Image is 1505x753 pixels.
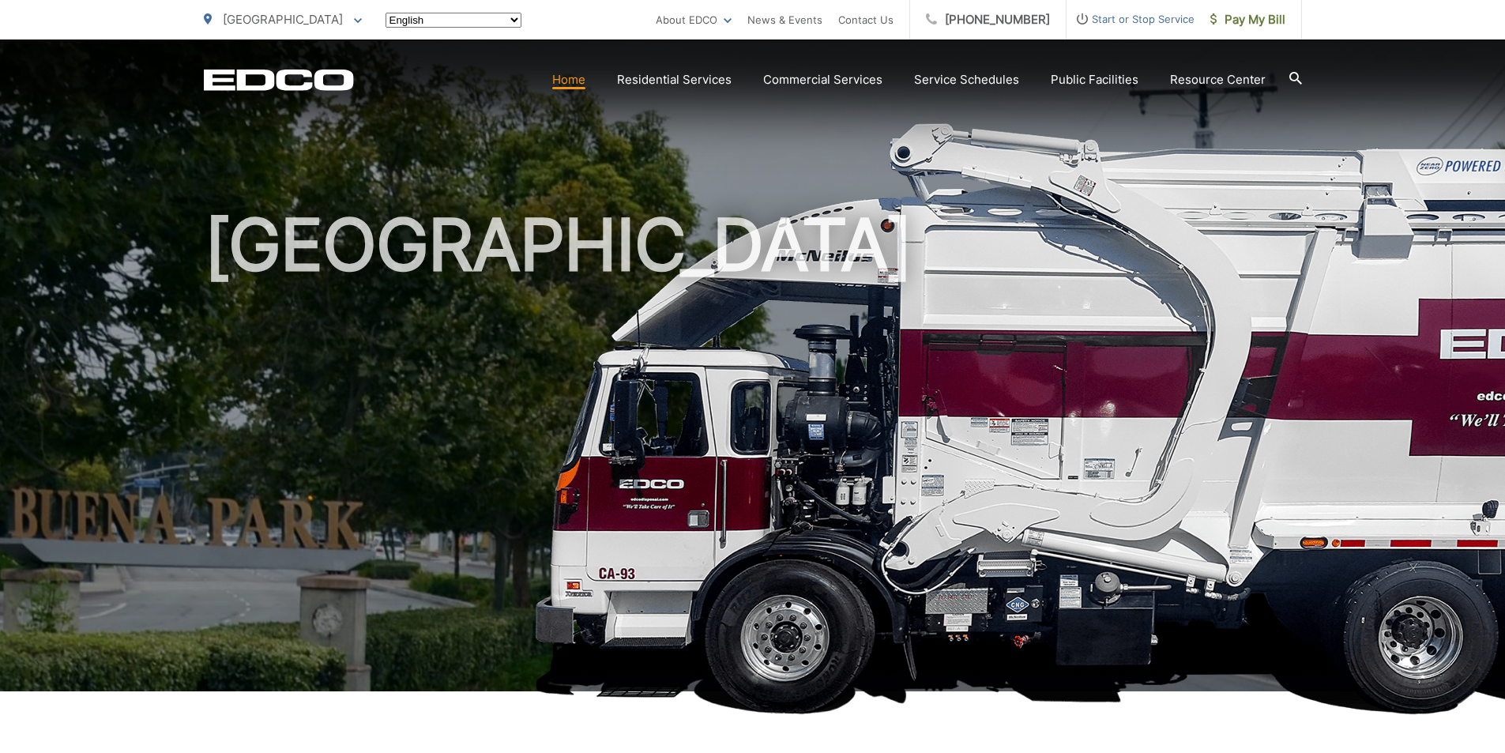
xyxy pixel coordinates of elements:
a: News & Events [747,10,822,29]
span: Pay My Bill [1210,10,1285,29]
a: About EDCO [656,10,732,29]
span: [GEOGRAPHIC_DATA] [223,12,343,27]
a: Home [552,70,585,89]
a: Contact Us [838,10,894,29]
select: Select a language [386,13,521,28]
h1: [GEOGRAPHIC_DATA] [204,205,1302,706]
a: Service Schedules [914,70,1019,89]
a: Residential Services [617,70,732,89]
a: EDCD logo. Return to the homepage. [204,69,354,91]
a: Commercial Services [763,70,882,89]
a: Public Facilities [1051,70,1138,89]
a: Resource Center [1170,70,1266,89]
